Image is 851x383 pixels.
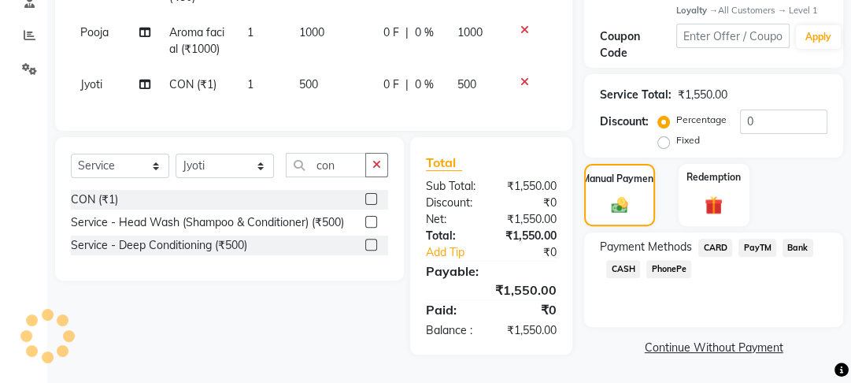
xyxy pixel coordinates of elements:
label: Redemption [686,170,741,184]
span: Total [426,154,462,171]
div: Total: [414,228,491,244]
div: Service - Deep Conditioning (₹500) [71,237,247,254]
span: | [405,24,409,41]
span: 0 % [415,76,434,93]
img: _gift.svg [699,194,728,216]
div: ₹1,550.00 [491,178,568,195]
div: Sub Total: [414,178,491,195]
label: Fixed [676,133,700,147]
span: CASH [606,260,640,278]
div: ₹1,550.00 [491,322,568,339]
div: CON (₹1) [71,191,118,208]
span: Aroma facial (₹1000) [169,25,224,56]
div: All Customers → Level 1 [676,4,827,17]
div: ₹0 [491,300,568,319]
span: 1000 [457,25,483,39]
div: Coupon Code [600,28,675,61]
div: Paid: [414,300,491,319]
label: Manual Payment [582,172,657,186]
span: 0 F [383,76,399,93]
div: Discount: [414,195,491,211]
div: Balance : [414,322,491,339]
a: Add Tip [414,244,504,261]
span: 0 F [383,24,399,41]
input: Enter Offer / Coupon Code [676,24,790,48]
div: Service - Head Wash (Shampoo & Conditioner) (₹500) [71,214,344,231]
div: Payable: [414,262,568,281]
span: 500 [299,77,318,91]
strong: Loyalty → [676,5,718,16]
span: 500 [457,77,476,91]
span: 0 % [415,24,434,41]
div: ₹0 [491,195,568,211]
input: Search or Scan [286,153,366,177]
span: PhonePe [646,260,691,278]
div: Discount: [600,113,649,130]
div: Net: [414,211,491,228]
a: Continue Without Payment [587,340,840,356]
span: CARD [698,239,732,257]
span: Bank [783,239,813,257]
span: CON (₹1) [169,77,216,91]
img: _cash.svg [606,195,633,214]
span: 1000 [299,25,324,39]
div: Service Total: [600,87,672,103]
div: ₹1,550.00 [414,281,568,299]
span: PayTM [738,239,776,257]
span: Pooja [80,25,109,39]
button: Apply [796,25,841,49]
div: ₹1,550.00 [491,228,568,244]
div: ₹1,550.00 [491,211,568,228]
label: Percentage [676,113,727,127]
span: Jyoti [80,77,102,91]
span: 1 [247,77,253,91]
span: | [405,76,409,93]
div: ₹0 [505,244,569,261]
div: ₹1,550.00 [678,87,727,103]
span: 1 [247,25,253,39]
span: Payment Methods [600,239,692,255]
